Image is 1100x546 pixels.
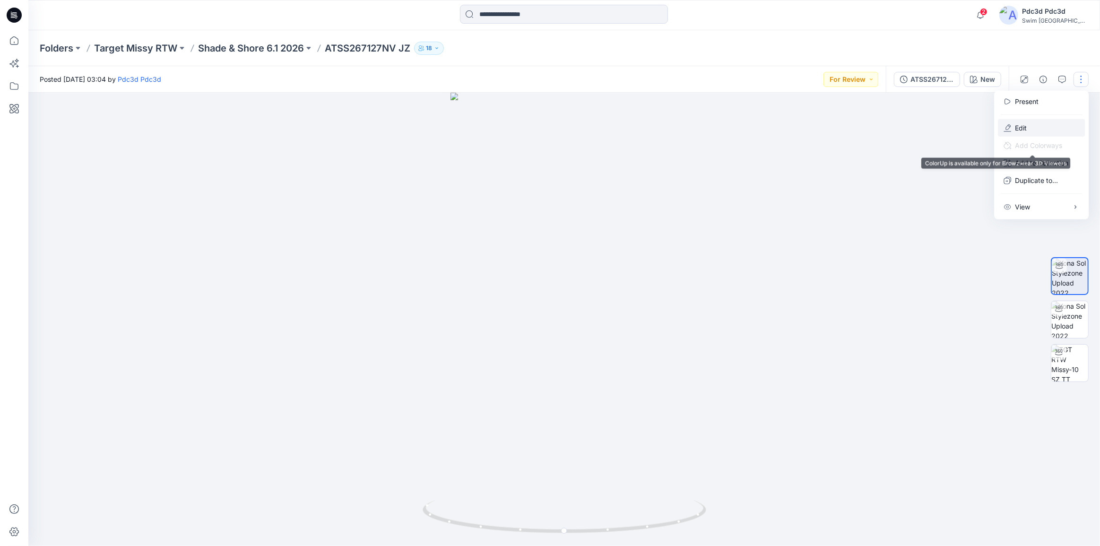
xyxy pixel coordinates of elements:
span: 2 [980,8,987,16]
p: Duplicate to... [1015,175,1058,185]
button: New [964,72,1001,87]
a: Edit [1015,123,1027,133]
button: 18 [414,42,444,55]
a: Present [1015,96,1039,106]
a: Folders [40,42,73,55]
p: 18 [426,43,432,53]
div: New [980,74,995,85]
button: Details [1036,72,1051,87]
p: View [1015,202,1030,212]
img: avatar [999,6,1018,25]
img: Kona Sol Stylezone Upload 2022 [1051,301,1088,338]
p: ATSS267127NV JZ [325,42,410,55]
a: Pdc3d Pdc3d [118,75,161,83]
div: Swim [GEOGRAPHIC_DATA] [1022,17,1088,24]
div: ATSS267127NV JZ [910,74,954,85]
img: Kona Sol Stylezone Upload 2022 [1052,258,1088,294]
span: Posted [DATE] 03:04 by [40,74,161,84]
div: Pdc3d Pdc3d [1022,6,1088,17]
button: ATSS267127NV JZ [894,72,960,87]
img: TGT RTW Missy-10 SZ TT [1051,345,1088,381]
a: Target Missy RTW [94,42,177,55]
a: Shade & Shore 6.1 2026 [198,42,304,55]
p: Add to Collection [1015,158,1068,168]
